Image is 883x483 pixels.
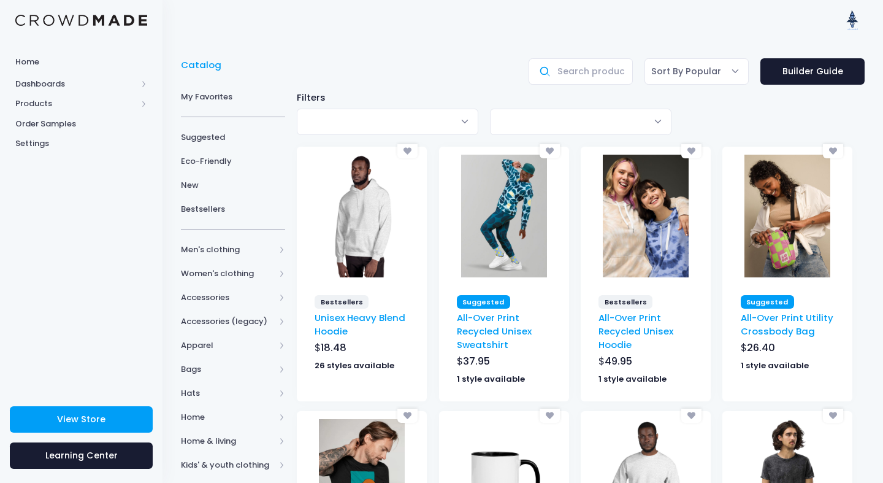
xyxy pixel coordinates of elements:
[181,315,275,328] span: Accessories (legacy)
[463,354,490,368] span: 37.95
[45,449,118,462] span: Learning Center
[10,406,153,433] a: View Store
[598,373,667,385] strong: 1 style available
[181,131,285,144] span: Suggested
[321,341,346,355] span: 18.48
[181,173,285,197] a: New
[181,155,285,168] span: Eco-Friendly
[540,144,560,158] div: Add to favorites
[15,15,147,26] img: Logo
[181,91,285,103] span: My Favorites
[457,354,551,371] div: $
[315,295,369,309] span: Bestsellers
[181,363,275,376] span: Bags
[181,292,275,304] span: Accessories
[181,125,285,149] a: Suggested
[181,58,227,72] a: Catalog
[760,58,865,85] a: Builder Guide
[181,85,285,109] a: My Favorites
[315,360,394,371] strong: 26 styles available
[598,295,652,309] span: Bestsellers
[10,442,153,469] a: Learning Center
[181,459,275,471] span: Kids' & youth clothing
[457,373,525,385] strong: 1 style available
[181,339,275,352] span: Apparel
[457,295,510,309] span: Suggested
[15,56,147,68] span: Home
[181,149,285,173] a: Eco-Friendly
[598,311,673,352] a: All-Over Print Recycled Unisex Hoodie
[181,244,275,256] span: Men's clothing
[181,203,285,215] span: Bestsellers
[181,197,285,221] a: Bestsellers
[15,137,147,150] span: Settings
[529,58,633,85] input: Search products
[57,413,105,425] span: View Store
[181,435,275,447] span: Home & living
[315,311,405,338] a: Unisex Heavy Blend Hoodie
[181,179,285,191] span: New
[605,354,632,368] span: 49.95
[823,144,843,158] div: Add to favorites
[181,411,275,423] span: Home
[840,8,865,33] img: User
[741,295,794,309] span: Suggested
[291,91,870,104] div: Filters
[741,341,835,358] div: $
[741,311,833,338] a: All-Over Print Utility Crossbody Bag
[181,268,275,280] span: Women's clothing
[15,98,137,110] span: Products
[747,341,775,355] span: 26.40
[540,409,560,423] div: Add to favorites
[397,409,418,423] div: Add to favorites
[741,360,809,371] strong: 1 style available
[397,144,418,158] div: Add to favorites
[681,409,701,423] div: Add to favorites
[457,311,532,352] a: All-Over Print Recycled Unisex Sweatshirt
[681,144,701,158] div: Add to favorites
[598,354,692,371] div: $
[15,118,147,130] span: Order Samples
[823,409,843,423] div: Add to favorites
[15,78,137,90] span: Dashboards
[181,387,275,400] span: Hats
[315,341,408,358] div: $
